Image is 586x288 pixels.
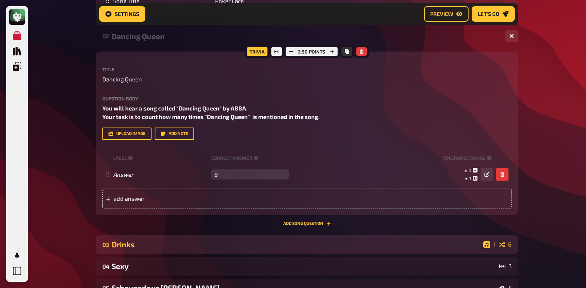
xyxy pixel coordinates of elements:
[102,241,109,248] div: 03
[112,32,499,41] div: Dancing Queen
[112,240,480,249] div: Drinks
[465,175,477,182] small: ±
[99,6,145,22] a: Settings
[469,176,471,181] span: 1
[478,11,499,17] span: Let's go
[430,11,453,17] span: Preview
[211,155,440,161] small: correct answer
[443,155,493,161] small: tolerance range
[472,6,515,22] a: Let's go
[102,75,142,84] span: Dancing Queen
[102,105,320,121] span: You will hear a song called "Dancing Queen" by ABBA. Your task is to count how many times "Dancin...
[9,43,25,59] a: Quiz Library
[284,45,340,58] div: 2.50 points
[102,67,512,72] label: Title
[341,47,352,56] button: Copy
[114,195,234,202] span: add answer
[102,96,512,101] label: Question body
[115,11,139,17] span: Settings
[245,45,269,58] div: Trivia
[499,263,512,269] div: 3
[464,167,477,174] small: ±
[283,221,331,226] button: Add Song question
[113,171,133,178] i: Answer
[102,33,109,40] div: 02
[9,247,25,263] a: My Account
[483,241,496,248] div: 1
[155,128,194,140] button: Add note
[102,263,109,270] div: 04
[211,169,289,179] input: empty
[9,28,25,43] a: My Quizzes
[424,6,469,22] a: Preview
[112,262,496,271] div: Sexy
[113,155,208,161] small: label
[469,167,471,173] span: 0
[9,59,25,74] a: Overlays
[499,241,512,248] div: 6
[102,128,152,140] button: upload image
